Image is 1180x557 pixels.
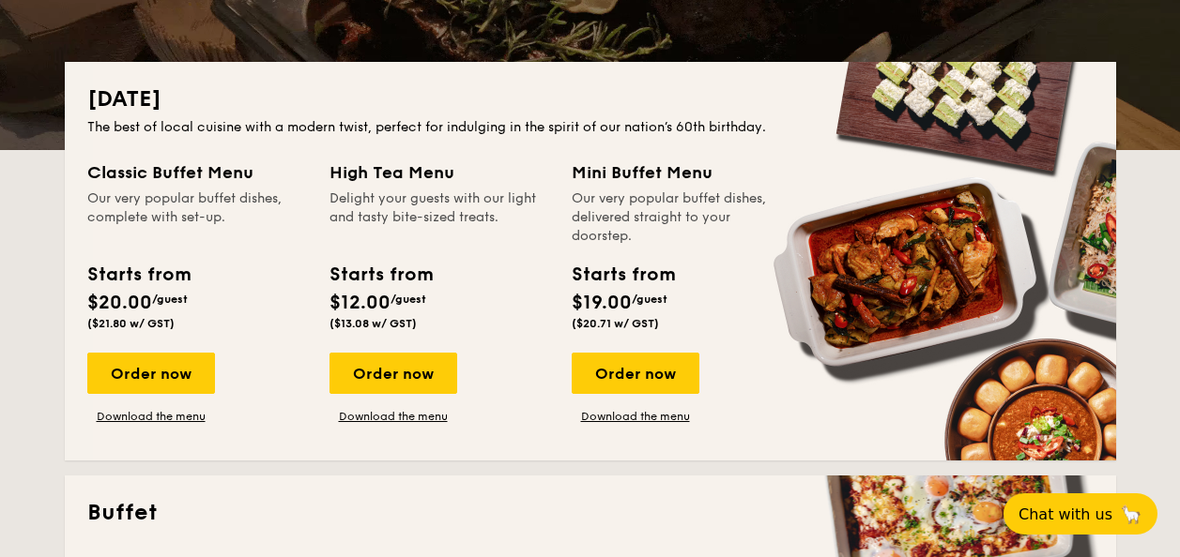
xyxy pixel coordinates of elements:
div: High Tea Menu [329,159,549,186]
div: Mini Buffet Menu [572,159,791,186]
a: Download the menu [572,409,699,424]
span: 🦙 [1120,504,1142,525]
div: Starts from [572,261,674,289]
div: Starts from [329,261,432,289]
a: Download the menu [329,409,457,424]
span: Chat with us [1019,505,1112,523]
span: $12.00 [329,292,391,314]
div: Classic Buffet Menu [87,159,307,186]
a: Download the menu [87,409,215,424]
span: ($20.71 w/ GST) [572,317,659,330]
div: Starts from [87,261,190,289]
span: ($13.08 w/ GST) [329,317,417,330]
div: Order now [572,353,699,394]
span: $19.00 [572,292,632,314]
h2: Buffet [87,498,1094,528]
span: /guest [632,293,667,306]
span: $20.00 [87,292,152,314]
span: /guest [391,293,426,306]
span: /guest [152,293,188,306]
div: Order now [329,353,457,394]
div: Delight your guests with our light and tasty bite-sized treats. [329,189,549,246]
div: Order now [87,353,215,394]
span: ($21.80 w/ GST) [87,317,175,330]
div: Our very popular buffet dishes, complete with set-up. [87,189,307,246]
div: Our very popular buffet dishes, delivered straight to your doorstep. [572,189,791,246]
button: Chat with us🦙 [1004,493,1157,534]
h2: [DATE] [87,84,1094,114]
div: The best of local cuisine with a modern twist, perfect for indulging in the spirit of our nation’... [87,118,1094,137]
